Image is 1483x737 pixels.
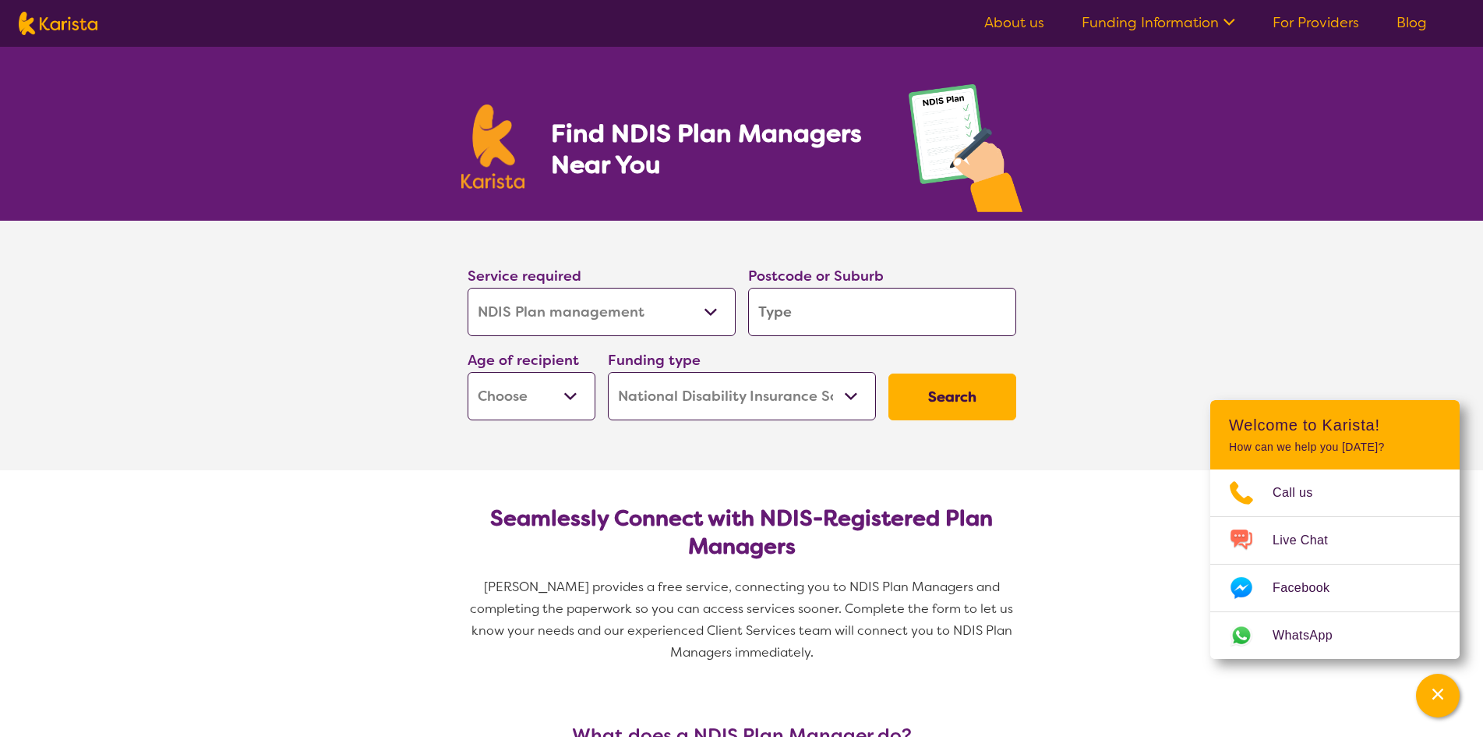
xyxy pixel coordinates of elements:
[468,351,579,370] label: Age of recipient
[1273,13,1359,32] a: For Providers
[909,84,1022,221] img: plan-management
[1210,612,1460,659] a: Web link opens in a new tab.
[1273,481,1332,505] span: Call us
[608,351,701,370] label: Funding type
[1229,416,1441,434] h2: Welcome to Karista!
[888,374,1016,420] button: Search
[1082,13,1235,32] a: Funding Information
[480,505,1004,561] h2: Seamlessly Connect with NDIS-Registered Plan Managers
[470,579,1016,661] span: [PERSON_NAME] provides a free service, connecting you to NDIS Plan Managers and completing the pa...
[461,105,525,189] img: Karista logo
[1273,576,1348,600] span: Facebook
[1229,441,1441,454] p: How can we help you [DATE]?
[1210,400,1460,659] div: Channel Menu
[468,267,581,285] label: Service required
[551,118,877,180] h1: Find NDIS Plan Managers Near You
[1273,529,1347,552] span: Live Chat
[1210,469,1460,659] ul: Choose channel
[748,267,884,285] label: Postcode or Suburb
[748,288,1016,336] input: Type
[984,13,1044,32] a: About us
[1273,624,1351,647] span: WhatsApp
[19,12,97,35] img: Karista logo
[1416,674,1460,718] button: Channel Menu
[1396,13,1427,32] a: Blog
